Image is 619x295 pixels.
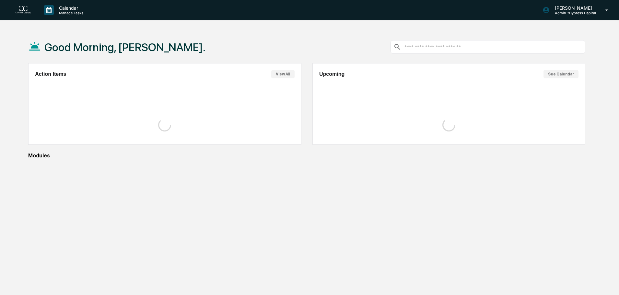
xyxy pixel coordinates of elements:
[54,11,87,15] p: Manage Tasks
[35,71,66,77] h2: Action Items
[44,41,205,54] h1: Good Morning, [PERSON_NAME].
[550,5,596,11] p: [PERSON_NAME]
[28,153,585,159] div: Modules
[54,5,87,11] p: Calendar
[543,70,578,78] button: See Calendar
[550,11,596,15] p: Admin • Cypress Capital
[16,6,31,15] img: logo
[271,70,295,78] button: View All
[319,71,345,77] h2: Upcoming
